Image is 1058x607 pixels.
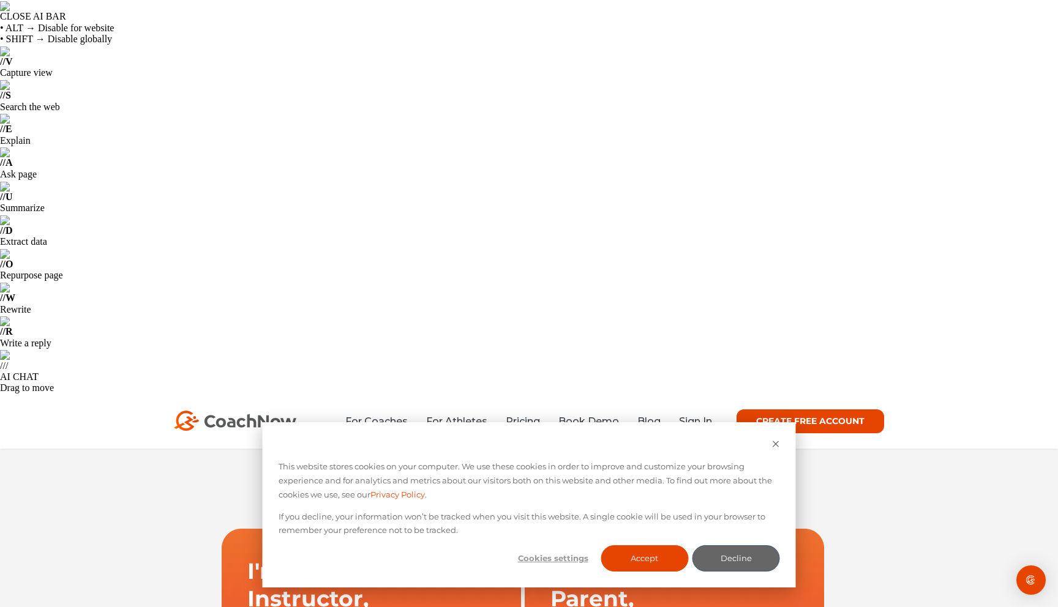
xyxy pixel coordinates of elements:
[737,409,884,434] a: CREATE FREE ACCOUNT
[506,415,540,427] a: Pricing
[370,488,425,502] a: Privacy Policy
[263,422,796,587] div: Cookie banner
[279,460,780,501] p: This website stores cookies on your computer. We use these cookies in order to improve and custom...
[345,415,408,427] a: For Coaches
[174,411,296,431] img: CoachNow Logo
[1016,565,1046,595] div: Open Intercom Messenger
[279,510,780,538] p: If you decline, your information won’t be tracked when you visit this website. A single cookie wi...
[558,415,619,427] a: Book Demo
[637,415,661,427] a: Blog
[692,545,780,572] button: Decline
[679,415,712,427] a: Sign In
[601,545,688,572] button: Accept
[426,415,487,427] a: For Athletes
[509,545,597,572] button: Cookies settings
[772,438,780,452] button: Dismiss cookie banner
